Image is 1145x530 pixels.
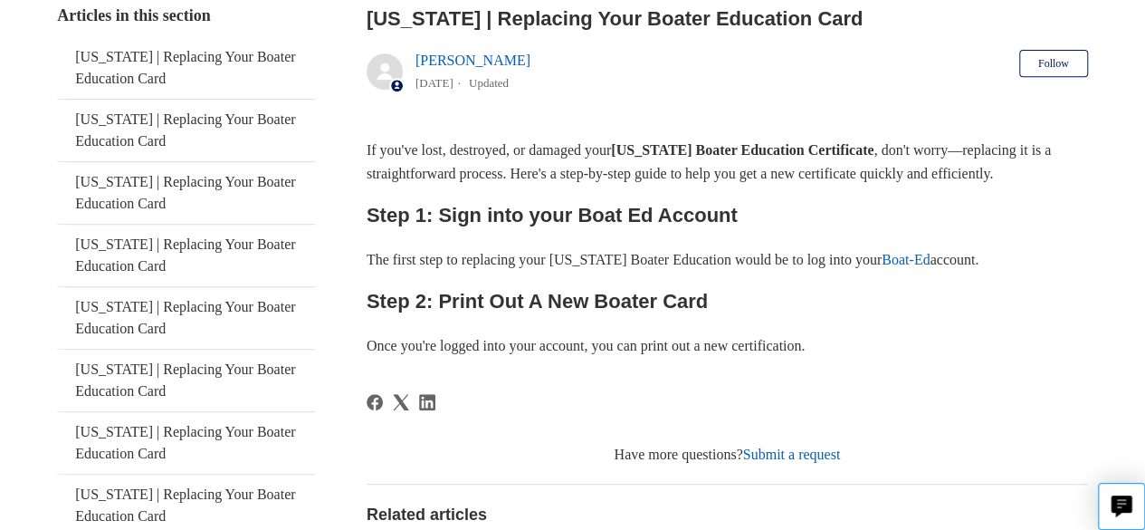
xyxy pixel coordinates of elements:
[367,394,383,410] svg: Share this page on Facebook
[367,285,1088,317] h2: Step 2: Print Out A New Boater Card
[393,394,409,410] a: X Corp
[611,142,873,158] strong: [US_STATE] Boater Education Certificate
[393,394,409,410] svg: Share this page on X Corp
[367,444,1088,466] div: Have more questions?
[367,503,1088,527] h2: Related articles
[57,100,315,161] a: [US_STATE] | Replacing Your Boater Education Card
[419,394,435,410] svg: Share this page on LinkedIn
[57,412,315,474] a: [US_STATE] | Replacing Your Boater Education Card
[419,394,435,410] a: LinkedIn
[57,162,315,224] a: [US_STATE] | Replacing Your Boater Education Card
[882,252,930,267] a: Boat-Ed
[367,248,1088,272] p: The first step to replacing your [US_STATE] Boater Education would be to log into your account.
[469,76,509,90] li: Updated
[367,394,383,410] a: Facebook
[367,199,1088,231] h2: Step 1: Sign into your Boat Ed Account
[367,139,1088,185] p: If you've lost, destroyed, or damaged your , don't worry—replacing it is a straightforward proces...
[367,4,1088,34] h2: Michigan | Replacing Your Boater Education Card
[415,53,530,68] a: [PERSON_NAME]
[57,287,315,349] a: [US_STATE] | Replacing Your Boater Education Card
[743,447,841,462] a: Submit a request
[367,334,1088,358] p: Once you're logged into your account, you can print out a new certification.
[1098,483,1145,530] button: Live chat
[57,350,315,411] a: [US_STATE] | Replacing Your Boater Education Card
[57,225,315,286] a: [US_STATE] | Replacing Your Boater Education Card
[415,76,453,90] time: 05/22/2024, 10:50
[1019,50,1088,77] button: Follow Article
[57,37,315,99] a: [US_STATE] | Replacing Your Boater Education Card
[57,6,210,24] span: Articles in this section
